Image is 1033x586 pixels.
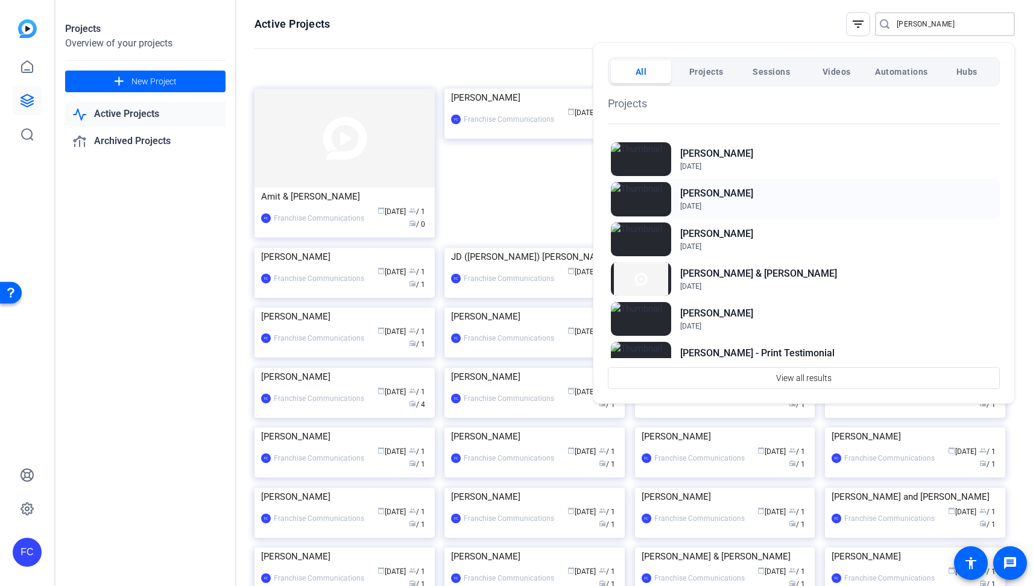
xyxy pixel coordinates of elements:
[680,266,837,281] h2: [PERSON_NAME] & [PERSON_NAME]
[680,346,835,361] h2: [PERSON_NAME] - Print Testimonial
[956,61,978,83] span: Hubs
[680,186,753,201] h2: [PERSON_NAME]
[611,262,671,296] img: Thumbnail
[823,61,851,83] span: Videos
[608,95,1000,112] h1: Projects
[611,342,671,376] img: Thumbnail
[680,202,701,210] span: [DATE]
[680,162,701,171] span: [DATE]
[611,142,671,176] img: Thumbnail
[753,61,790,83] span: Sessions
[680,282,701,291] span: [DATE]
[611,182,671,216] img: Thumbnail
[636,61,647,83] span: All
[680,227,753,241] h2: [PERSON_NAME]
[776,367,832,389] span: View all results
[680,322,701,330] span: [DATE]
[611,222,671,256] img: Thumbnail
[875,61,928,83] span: Automations
[680,242,701,251] span: [DATE]
[689,61,724,83] span: Projects
[680,146,753,161] h2: [PERSON_NAME]
[611,302,671,336] img: Thumbnail
[608,367,1000,389] button: View all results
[680,306,753,321] h2: [PERSON_NAME]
